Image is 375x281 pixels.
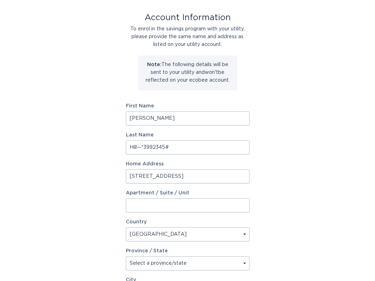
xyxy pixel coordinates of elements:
[126,162,250,166] label: Home Address
[126,191,250,195] label: Apartment / Suite / Unit
[143,61,232,84] p: The following details will be sent to your utility and won't be reflected on your ecobee account.
[126,248,168,253] label: Province / State
[126,14,250,22] div: Account Information
[126,25,250,48] div: To enrol in the savings program with your utility, please provide the same name and address as li...
[126,104,250,109] label: First Name
[126,219,147,224] label: Country
[126,133,250,137] label: Last Name
[147,62,162,67] strong: Note:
